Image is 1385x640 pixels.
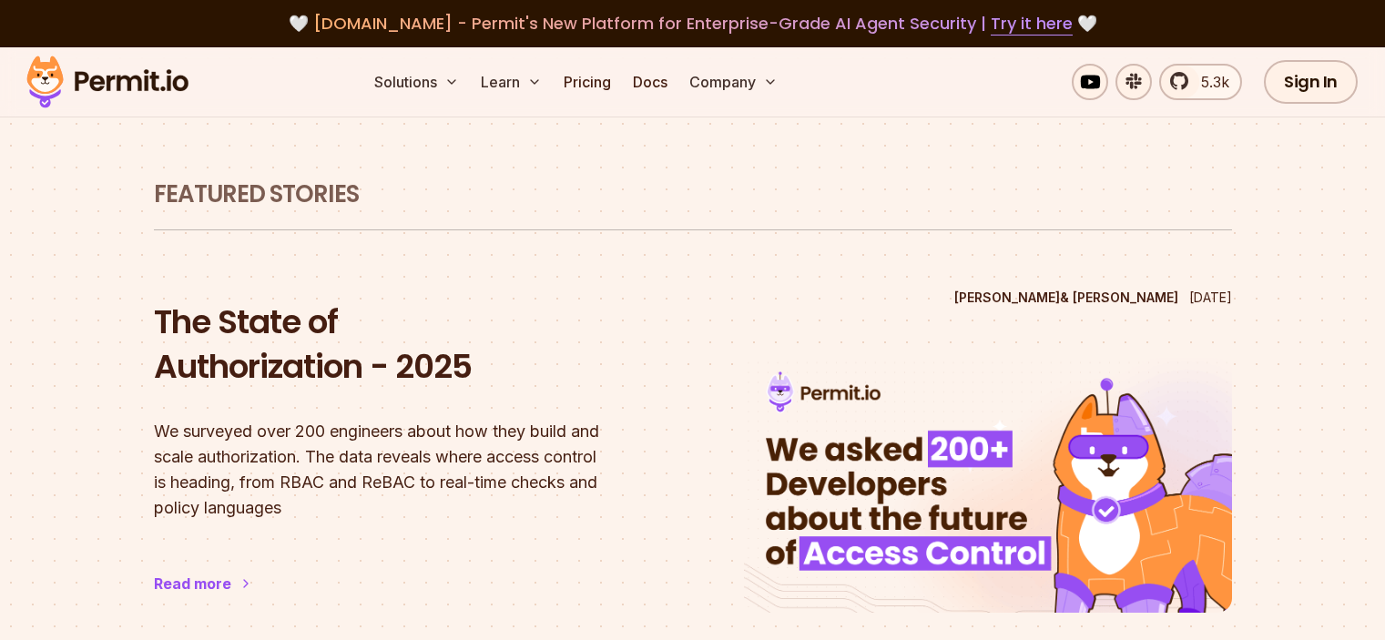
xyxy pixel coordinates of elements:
[367,64,466,100] button: Solutions
[1264,60,1358,104] a: Sign In
[682,64,785,100] button: Company
[1159,64,1242,100] a: 5.3k
[154,178,1232,211] h1: Featured Stories
[954,289,1178,307] p: [PERSON_NAME] & [PERSON_NAME]
[1190,71,1229,93] span: 5.3k
[744,358,1232,613] img: The State of Authorization - 2025
[44,11,1341,36] div: 🤍 🤍
[18,51,197,113] img: Permit logo
[991,12,1073,36] a: Try it here
[626,64,675,100] a: Docs
[474,64,549,100] button: Learn
[1189,290,1232,305] time: [DATE]
[313,12,1073,35] span: [DOMAIN_NAME] - Permit's New Platform for Enterprise-Grade AI Agent Security |
[556,64,618,100] a: Pricing
[154,573,231,594] div: Read more
[154,419,642,521] p: We surveyed over 200 engineers about how they build and scale authorization. The data reveals whe...
[154,300,642,390] h2: The State of Authorization - 2025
